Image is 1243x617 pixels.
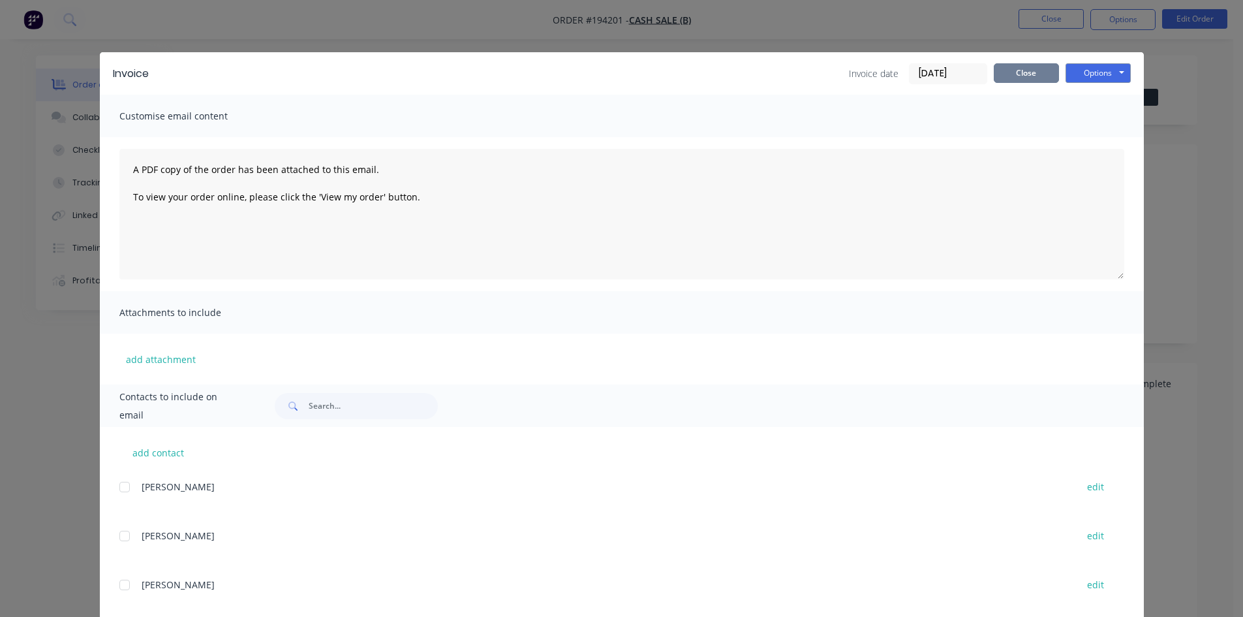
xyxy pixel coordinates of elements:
span: Invoice date [849,67,898,80]
input: Search... [309,393,438,419]
button: add attachment [119,349,202,369]
span: [PERSON_NAME] [142,481,215,493]
span: Customise email content [119,107,263,125]
button: edit [1079,478,1112,496]
div: Invoice [113,66,149,82]
textarea: A PDF copy of the order has been attached to this email. To view your order online, please click ... [119,149,1124,279]
span: [PERSON_NAME] [142,530,215,542]
span: [PERSON_NAME] [142,578,215,591]
span: Attachments to include [119,304,263,322]
button: edit [1079,576,1112,593]
button: Options [1066,63,1131,83]
button: Close [994,63,1059,83]
button: add contact [119,443,198,462]
span: Contacts to include on email [119,388,243,424]
button: edit [1079,527,1112,545]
